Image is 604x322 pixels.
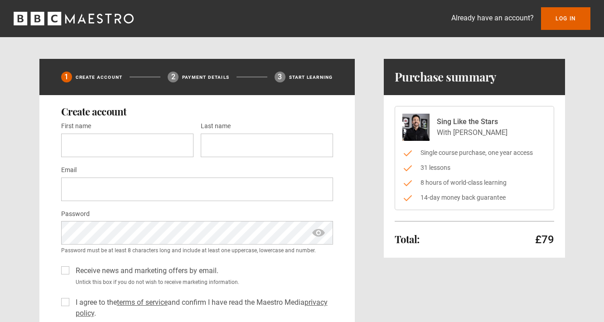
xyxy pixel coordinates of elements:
[275,72,285,82] div: 3
[61,209,90,220] label: Password
[402,178,546,187] li: 8 hours of world-class learning
[402,193,546,202] li: 14-day money back guarantee
[289,74,333,81] p: Start learning
[395,234,420,245] h2: Total:
[395,70,497,84] h1: Purchase summary
[76,74,123,81] p: Create Account
[72,265,218,276] label: Receive news and marketing offers by email.
[61,246,333,255] small: Password must be at least 8 characters long and include at least one uppercase, lowercase and num...
[451,13,534,24] p: Already have an account?
[72,297,333,319] label: I agree to the and confirm I have read the Maestro Media .
[14,12,134,25] svg: BBC Maestro
[182,74,229,81] p: Payment details
[311,221,326,245] span: show password
[437,127,507,138] p: With [PERSON_NAME]
[402,163,546,173] li: 31 lessons
[541,7,590,30] a: Log In
[117,298,168,307] a: terms of service
[61,72,72,82] div: 1
[402,148,546,158] li: Single course purchase, one year access
[72,278,333,286] small: Untick this box if you do not wish to receive marketing information.
[61,106,333,117] h2: Create account
[437,116,507,127] p: Sing Like the Stars
[61,121,91,132] label: First name
[201,121,231,132] label: Last name
[61,165,77,176] label: Email
[535,232,554,247] p: £79
[168,72,179,82] div: 2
